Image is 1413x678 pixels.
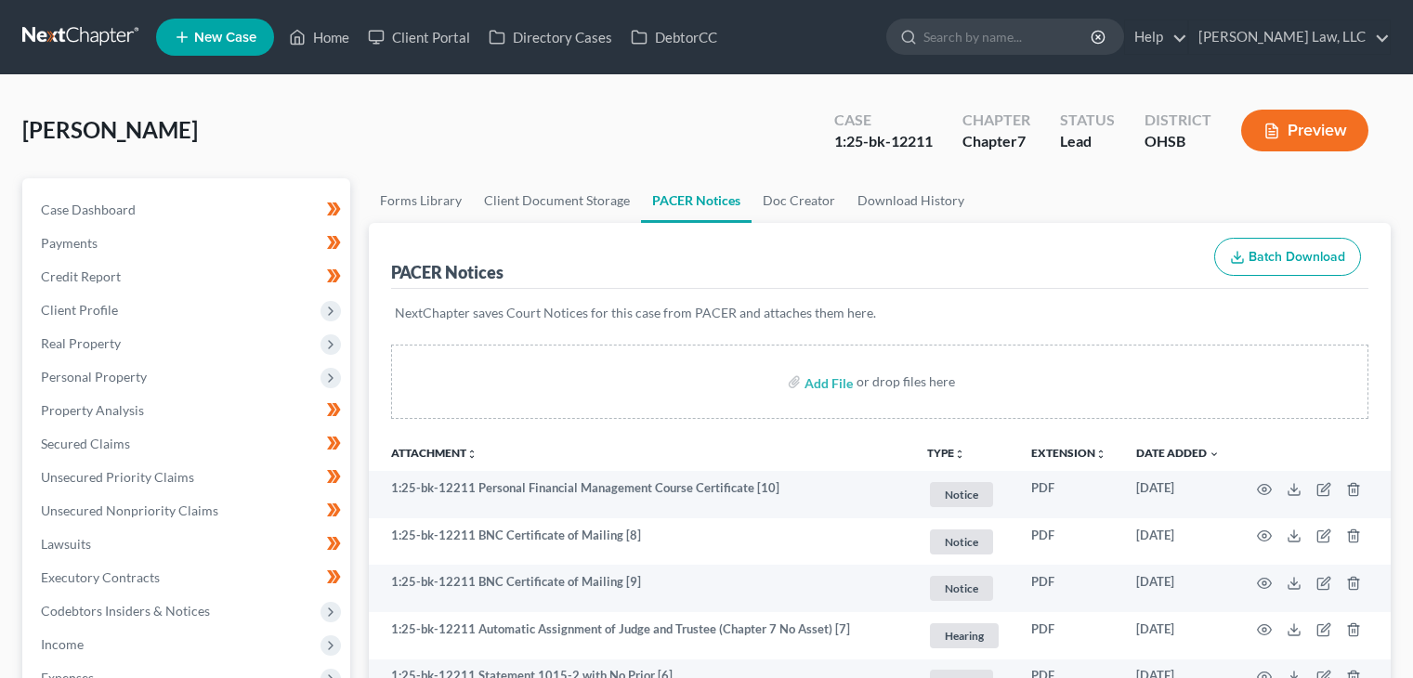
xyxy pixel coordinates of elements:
a: Lawsuits [26,528,350,561]
span: Hearing [930,623,999,648]
a: Notice [927,479,1001,510]
a: Client Document Storage [473,178,641,223]
a: Case Dashboard [26,193,350,227]
a: Notice [927,573,1001,604]
td: PDF [1016,518,1121,566]
td: [DATE] [1121,565,1235,612]
div: Case [834,110,933,131]
span: New Case [194,31,256,45]
span: [PERSON_NAME] [22,116,198,143]
span: Credit Report [41,268,121,284]
a: Payments [26,227,350,260]
div: Lead [1060,131,1115,152]
a: Help [1125,20,1187,54]
div: District [1145,110,1211,131]
td: PDF [1016,471,1121,518]
span: Income [41,636,84,652]
a: Extensionunfold_more [1031,446,1106,460]
td: [DATE] [1121,518,1235,566]
span: Notice [930,529,993,554]
span: Unsecured Nonpriority Claims [41,502,218,518]
span: Personal Property [41,369,147,385]
i: unfold_more [954,449,965,460]
span: Batch Download [1249,249,1345,265]
a: Credit Report [26,260,350,293]
a: Hearing [927,620,1001,651]
a: Secured Claims [26,427,350,461]
button: TYPEunfold_more [927,448,965,460]
a: Client Portal [359,20,479,54]
a: Directory Cases [479,20,621,54]
i: expand_more [1209,449,1220,460]
td: 1:25-bk-12211 Personal Financial Management Course Certificate [10] [369,471,912,518]
a: Unsecured Nonpriority Claims [26,494,350,528]
a: Doc Creator [752,178,846,223]
button: Batch Download [1214,238,1361,277]
td: [DATE] [1121,471,1235,518]
td: PDF [1016,612,1121,659]
i: unfold_more [1095,449,1106,460]
span: Client Profile [41,302,118,318]
span: Lawsuits [41,536,91,552]
td: 1:25-bk-12211 BNC Certificate of Mailing [9] [369,565,912,612]
span: Unsecured Priority Claims [41,469,194,485]
div: Chapter [962,131,1030,152]
span: Executory Contracts [41,569,160,585]
a: Unsecured Priority Claims [26,461,350,494]
div: OHSB [1145,131,1211,152]
span: Real Property [41,335,121,351]
div: or drop files here [857,372,955,391]
span: Case Dashboard [41,202,136,217]
span: 7 [1017,132,1026,150]
div: PACER Notices [391,261,504,283]
input: Search by name... [923,20,1093,54]
a: Executory Contracts [26,561,350,594]
span: Secured Claims [41,436,130,451]
span: Notice [930,576,993,601]
span: Payments [41,235,98,251]
span: Notice [930,482,993,507]
a: Attachmentunfold_more [391,446,478,460]
a: [PERSON_NAME] Law, LLC [1189,20,1390,54]
a: Date Added expand_more [1136,446,1220,460]
a: Home [280,20,359,54]
td: [DATE] [1121,612,1235,659]
p: NextChapter saves Court Notices for this case from PACER and attaches them here. [395,304,1365,322]
span: Property Analysis [41,402,144,418]
div: 1:25-bk-12211 [834,131,933,152]
div: Status [1060,110,1115,131]
a: DebtorCC [621,20,726,54]
a: PACER Notices [641,178,752,223]
i: unfold_more [466,449,478,460]
td: 1:25-bk-12211 BNC Certificate of Mailing [8] [369,518,912,566]
td: PDF [1016,565,1121,612]
button: Preview [1241,110,1368,151]
a: Forms Library [369,178,473,223]
a: Download History [846,178,975,223]
td: 1:25-bk-12211 Automatic Assignment of Judge and Trustee (Chapter 7 No Asset) [7] [369,612,912,659]
a: Notice [927,527,1001,557]
div: Chapter [962,110,1030,131]
a: Property Analysis [26,394,350,427]
span: Codebtors Insiders & Notices [41,603,210,619]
